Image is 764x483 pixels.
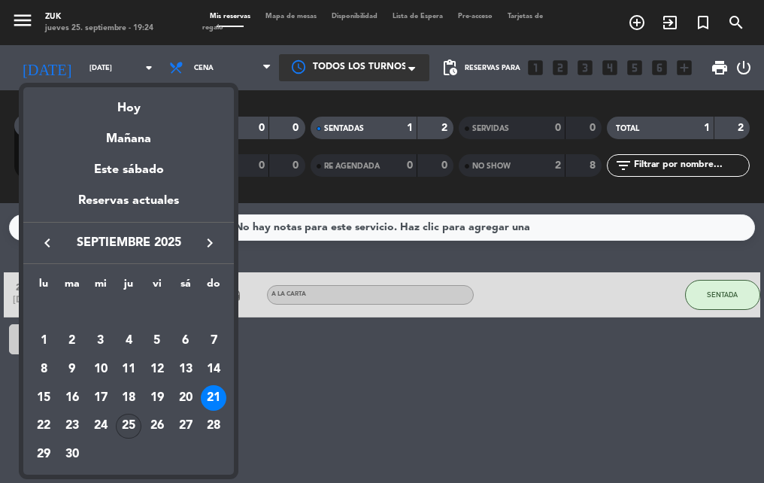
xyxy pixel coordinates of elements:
td: 17 de septiembre de 2025 [86,384,115,412]
td: 23 de septiembre de 2025 [58,412,86,441]
div: 29 [31,442,56,467]
div: Hoy [23,87,234,118]
td: 7 de septiembre de 2025 [200,327,229,356]
div: 9 [59,357,85,382]
td: 2 de septiembre de 2025 [58,327,86,356]
div: 22 [31,414,56,439]
div: 6 [173,328,199,354]
div: Este sábado [23,149,234,191]
div: 19 [144,385,170,411]
td: SEP. [29,299,228,327]
th: domingo [200,275,229,299]
td: 22 de septiembre de 2025 [29,412,58,441]
td: 24 de septiembre de 2025 [86,412,115,441]
td: 16 de septiembre de 2025 [58,384,86,412]
div: 7 [201,328,226,354]
button: keyboard_arrow_right [196,233,223,253]
div: 3 [88,328,114,354]
div: 16 [59,385,85,411]
div: 18 [116,385,141,411]
td: 13 de septiembre de 2025 [171,355,200,384]
div: Mañana [23,118,234,149]
div: 21 [201,385,226,411]
th: martes [58,275,86,299]
td: 11 de septiembre de 2025 [114,355,143,384]
td: 12 de septiembre de 2025 [143,355,171,384]
div: 24 [88,414,114,439]
div: 26 [144,414,170,439]
div: 23 [59,414,85,439]
td: 26 de septiembre de 2025 [143,412,171,441]
div: 8 [31,357,56,382]
div: 2 [59,328,85,354]
td: 15 de septiembre de 2025 [29,384,58,412]
div: 25 [116,414,141,439]
td: 27 de septiembre de 2025 [171,412,200,441]
button: keyboard_arrow_left [34,233,61,253]
td: 25 de septiembre de 2025 [114,412,143,441]
td: 8 de septiembre de 2025 [29,355,58,384]
td: 9 de septiembre de 2025 [58,355,86,384]
td: 29 de septiembre de 2025 [29,440,58,469]
div: 15 [31,385,56,411]
div: 14 [201,357,226,382]
div: 17 [88,385,114,411]
div: Reservas actuales [23,191,234,222]
td: 18 de septiembre de 2025 [114,384,143,412]
div: 1 [31,328,56,354]
th: viernes [143,275,171,299]
td: 3 de septiembre de 2025 [86,327,115,356]
div: 13 [173,357,199,382]
th: miércoles [86,275,115,299]
td: 20 de septiembre de 2025 [171,384,200,412]
div: 30 [59,442,85,467]
td: 14 de septiembre de 2025 [200,355,229,384]
td: 4 de septiembre de 2025 [114,327,143,356]
div: 12 [144,357,170,382]
div: 5 [144,328,170,354]
td: 19 de septiembre de 2025 [143,384,171,412]
td: 6 de septiembre de 2025 [171,327,200,356]
i: keyboard_arrow_left [38,234,56,252]
div: 4 [116,328,141,354]
td: 1 de septiembre de 2025 [29,327,58,356]
div: 27 [173,414,199,439]
div: 28 [201,414,226,439]
div: 11 [116,357,141,382]
td: 28 de septiembre de 2025 [200,412,229,441]
td: 21 de septiembre de 2025 [200,384,229,412]
td: 30 de septiembre de 2025 [58,440,86,469]
td: 10 de septiembre de 2025 [86,355,115,384]
td: 5 de septiembre de 2025 [143,327,171,356]
th: jueves [114,275,143,299]
div: 10 [88,357,114,382]
div: 20 [173,385,199,411]
th: sábado [171,275,200,299]
i: keyboard_arrow_right [201,234,219,252]
span: septiembre 2025 [61,233,196,253]
th: lunes [29,275,58,299]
